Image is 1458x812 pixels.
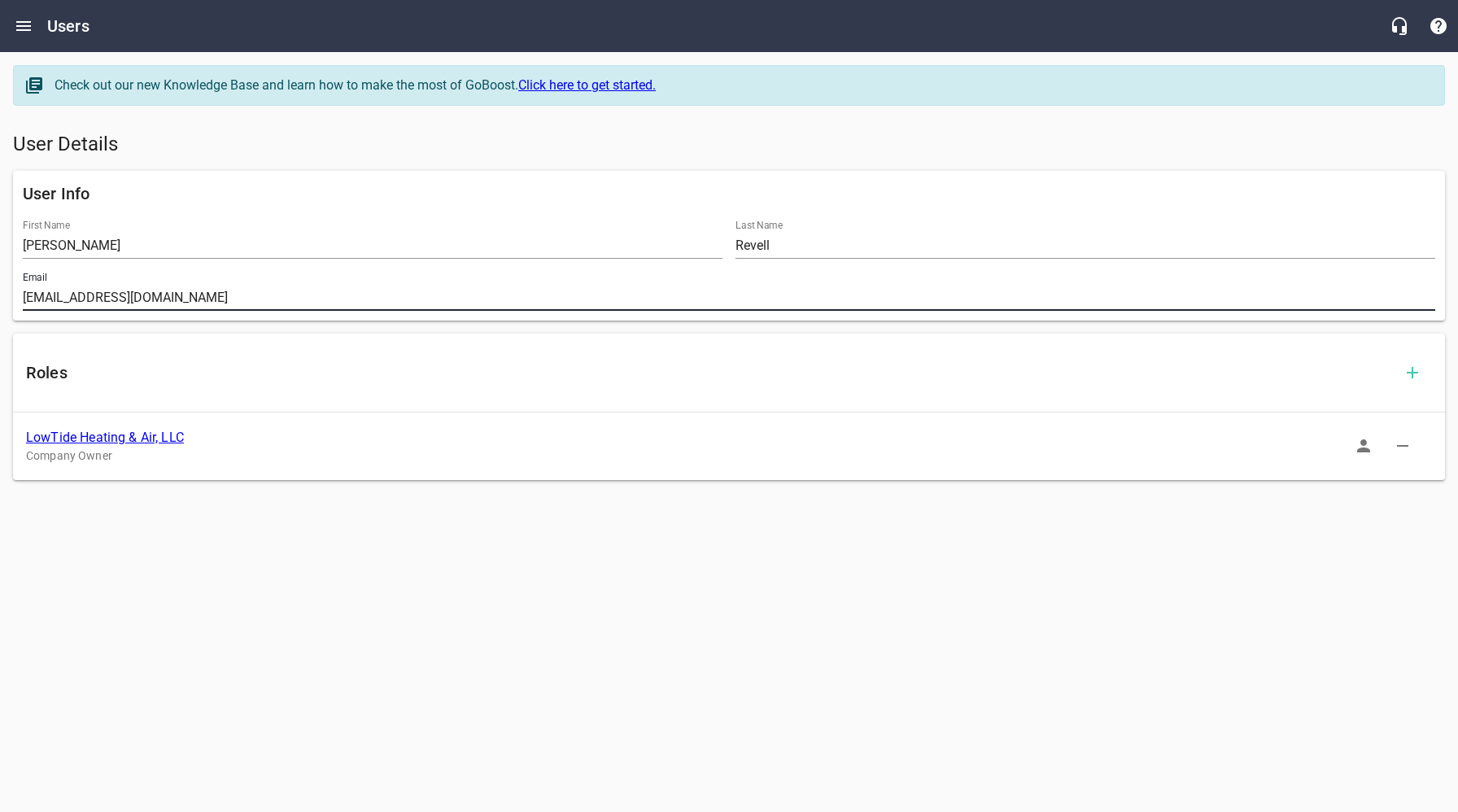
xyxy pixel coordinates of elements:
h6: Roles [26,360,1393,386]
label: Last Name [736,220,783,230]
div: Check out our new Knowledge Base and learn how to make the most of GoBoost. [55,76,1428,95]
button: Support Portal [1419,7,1458,46]
label: First Name [23,220,70,230]
button: Live Chat [1380,7,1419,46]
button: Delete Role [1383,426,1422,465]
button: Add Role [1393,353,1432,392]
button: Sign In as Role [1344,426,1383,465]
p: Company Owner [26,447,1406,465]
h5: User Details [13,132,1445,158]
h6: User Info [23,181,1435,207]
h6: Users [47,13,89,39]
a: LowTide Heating & Air, LLC [26,430,184,445]
label: Email [23,273,47,282]
button: Open drawer [4,7,43,46]
a: Click here to get started. [518,77,656,93]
